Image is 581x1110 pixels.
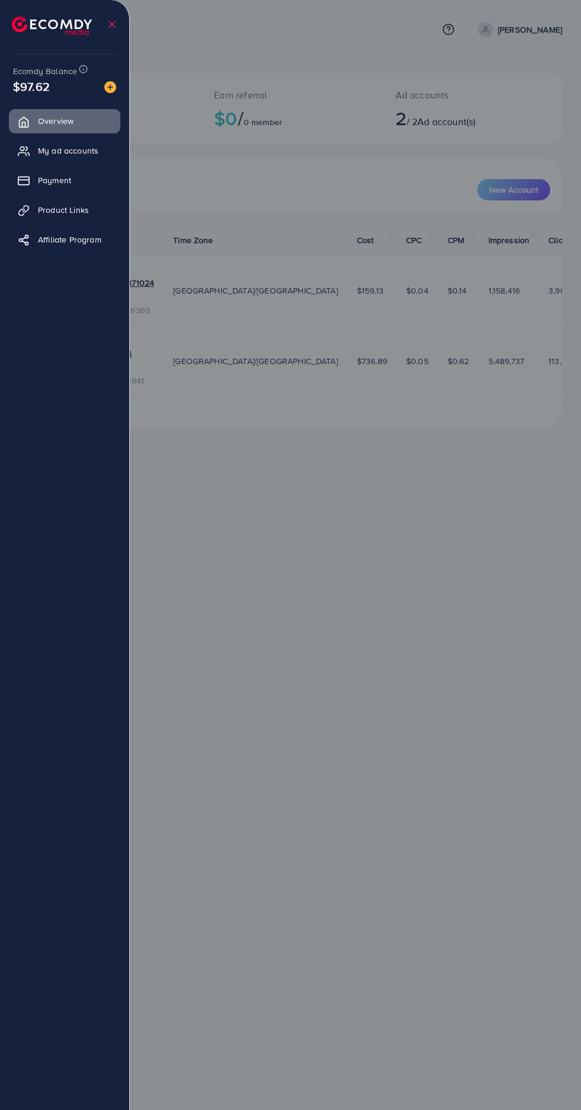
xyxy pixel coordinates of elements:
[9,139,120,162] a: My ad accounts
[9,198,120,222] a: Product Links
[38,115,74,127] span: Overview
[38,204,89,216] span: Product Links
[9,109,120,133] a: Overview
[13,65,77,77] span: Ecomdy Balance
[38,174,71,186] span: Payment
[13,78,50,95] span: $97.62
[104,81,116,93] img: image
[9,168,120,192] a: Payment
[12,17,92,35] img: logo
[38,234,101,245] span: Affiliate Program
[9,228,120,251] a: Affiliate Program
[38,145,98,157] span: My ad accounts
